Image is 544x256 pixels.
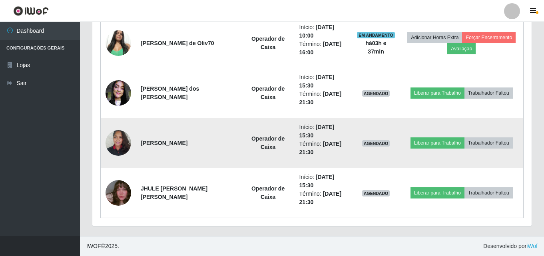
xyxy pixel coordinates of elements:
span: AGENDADO [362,140,390,147]
img: 1650504454448.jpeg [106,76,131,110]
strong: [PERSON_NAME] de Oliv70 [141,40,214,46]
time: [DATE] 15:30 [299,124,335,139]
button: Adicionar Horas Extra [407,32,462,43]
img: 1727212594442.jpeg [106,26,131,60]
span: AGENDADO [362,90,390,97]
span: © 2025 . [86,242,119,250]
button: Trabalhador Faltou [464,87,513,99]
button: Liberar para Trabalho [410,137,464,149]
strong: Operador de Caixa [251,135,285,150]
button: Liberar para Trabalho [410,87,464,99]
strong: [PERSON_NAME] [141,140,187,146]
button: Forçar Encerramento [462,32,516,43]
img: CoreUI Logo [13,6,49,16]
strong: Operador de Caixa [251,185,285,200]
li: Término: [299,140,347,157]
strong: Operador de Caixa [251,36,285,50]
li: Término: [299,190,347,206]
time: [DATE] 15:30 [299,174,335,189]
span: EM ANDAMENTO [357,32,395,38]
img: 1696215613771.jpeg [106,126,131,160]
strong: Operador de Caixa [251,85,285,100]
button: Trabalhador Faltou [464,187,513,198]
button: Avaliação [447,43,476,54]
li: Término: [299,90,347,107]
span: IWOF [86,243,101,249]
strong: há 03 h e 37 min [365,40,386,55]
time: [DATE] 10:00 [299,24,335,39]
li: Início: [299,73,347,90]
a: iWof [526,243,538,249]
li: Término: [299,40,347,57]
li: Início: [299,173,347,190]
strong: JHULE [PERSON_NAME] [PERSON_NAME] [141,185,207,200]
strong: [PERSON_NAME] dos [PERSON_NAME] [141,85,199,100]
img: 1754938738059.jpeg [106,170,131,216]
span: Desenvolvido por [483,242,538,250]
li: Início: [299,123,347,140]
button: Trabalhador Faltou [464,137,513,149]
button: Liberar para Trabalho [410,187,464,198]
li: Início: [299,23,347,40]
span: AGENDADO [362,190,390,196]
time: [DATE] 15:30 [299,74,335,89]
